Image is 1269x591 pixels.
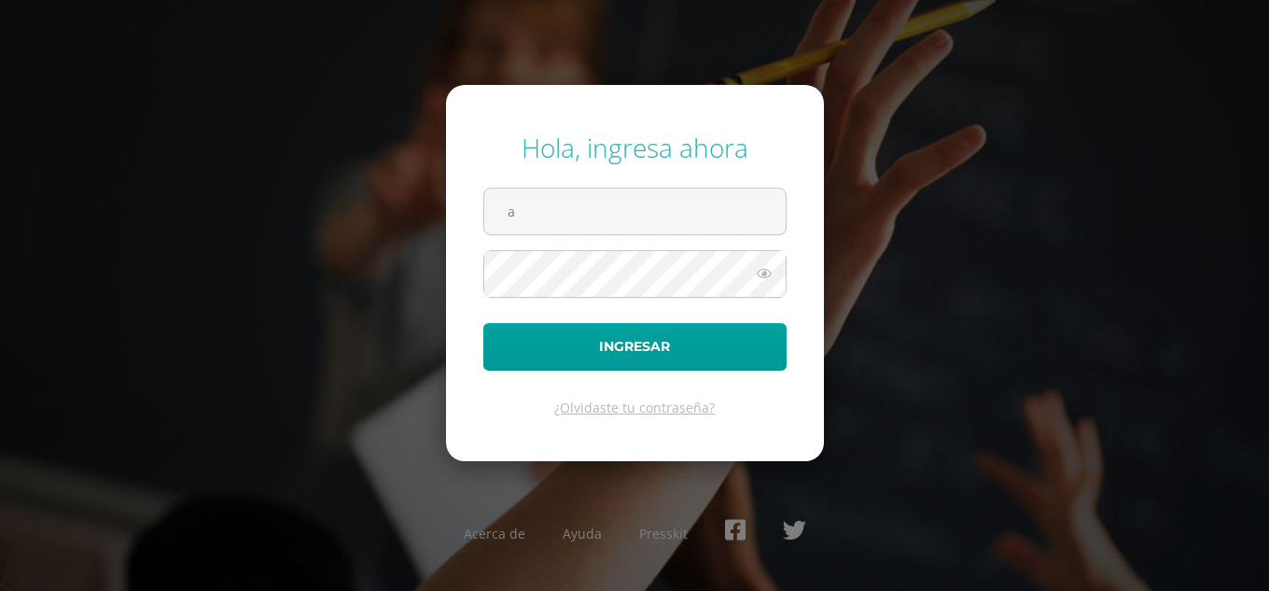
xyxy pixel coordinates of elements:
[554,399,715,416] a: ¿Olvidaste tu contraseña?
[563,525,602,542] a: Ayuda
[464,525,525,542] a: Acerca de
[639,525,688,542] a: Presskit
[483,130,787,165] div: Hola, ingresa ahora
[483,323,787,371] button: Ingresar
[484,189,786,234] input: Correo electrónico o usuario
